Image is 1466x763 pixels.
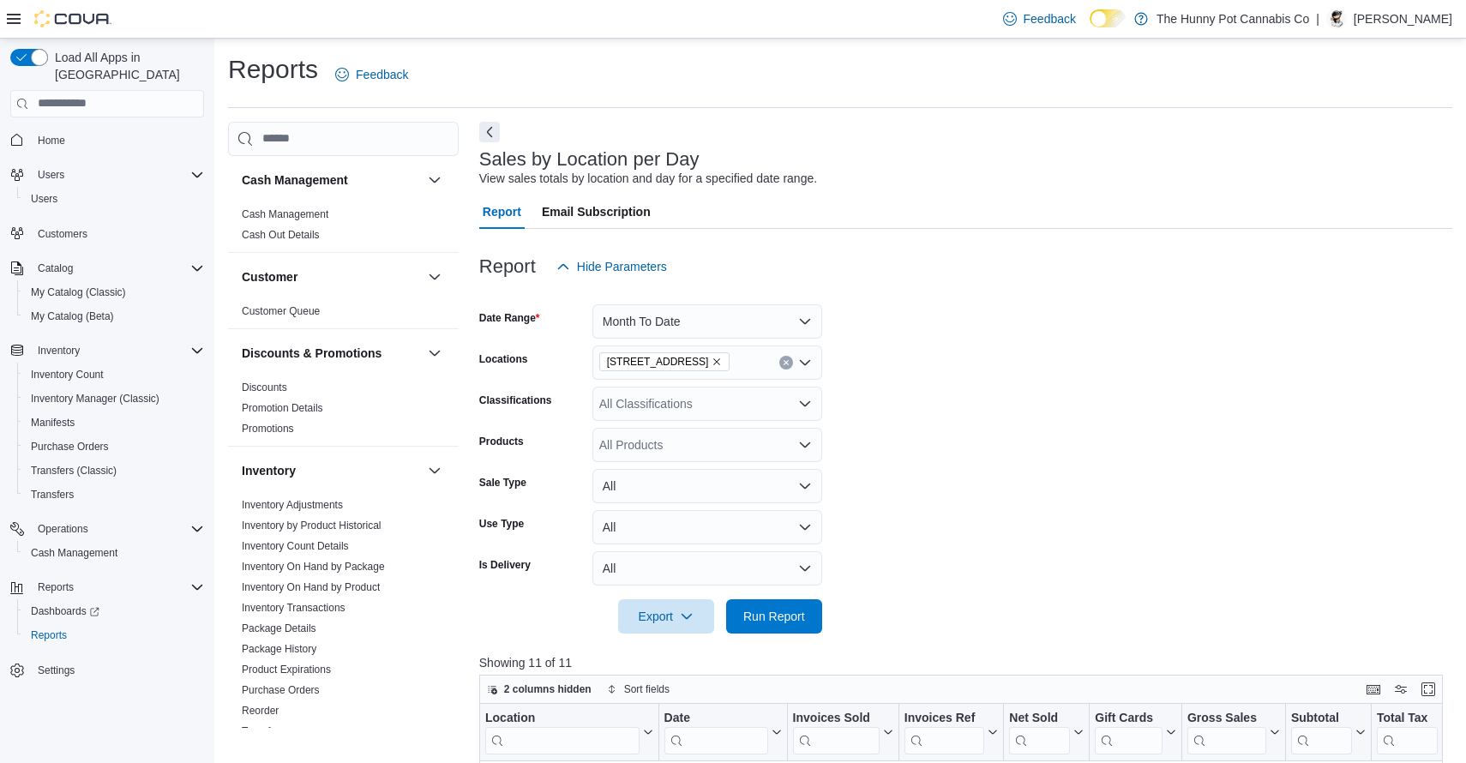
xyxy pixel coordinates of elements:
[228,204,459,252] div: Cash Management
[242,401,323,415] span: Promotion Details
[31,628,67,642] span: Reports
[792,710,879,754] div: Invoices Sold
[424,267,445,287] button: Customer
[1377,710,1438,754] div: Total Tax
[1009,710,1070,754] div: Net Sold
[3,339,211,363] button: Inventory
[31,416,75,430] span: Manifests
[24,601,106,622] a: Dashboards
[542,195,651,229] span: Email Subscription
[479,352,528,366] label: Locations
[242,498,343,512] span: Inventory Adjustments
[242,664,331,676] a: Product Expirations
[34,10,111,27] img: Cova
[479,170,817,188] div: View sales totals by location and day for a specified date range.
[31,546,117,560] span: Cash Management
[1291,710,1352,754] div: Subtotal
[24,543,204,563] span: Cash Management
[996,2,1083,36] a: Feedback
[1009,710,1070,726] div: Net Sold
[904,710,984,726] div: Invoices Ref
[31,440,109,454] span: Purchase Orders
[592,304,822,339] button: Month To Date
[592,551,822,586] button: All
[1363,679,1384,700] button: Keyboard shortcuts
[242,601,345,615] span: Inventory Transactions
[24,460,204,481] span: Transfers (Classic)
[1291,710,1352,726] div: Subtotal
[479,435,524,448] label: Products
[242,581,380,593] a: Inventory On Hand by Product
[17,459,211,483] button: Transfers (Classic)
[17,541,211,565] button: Cash Management
[3,256,211,280] button: Catalog
[31,224,94,244] a: Customers
[242,725,285,737] a: Transfers
[242,683,320,697] span: Purchase Orders
[3,517,211,541] button: Operations
[664,710,767,726] div: Date
[479,149,700,170] h3: Sales by Location per Day
[1090,9,1126,27] input: Dark Mode
[664,710,781,754] button: Date
[242,704,279,718] span: Reorder
[743,608,805,625] span: Run Report
[242,345,421,362] button: Discounts & Promotions
[242,423,294,435] a: Promotions
[1291,710,1366,754] button: Subtotal
[904,710,984,754] div: Invoices Ref
[24,189,64,209] a: Users
[242,381,287,394] span: Discounts
[798,397,812,411] button: Open list of options
[242,462,421,479] button: Inventory
[24,364,204,385] span: Inventory Count
[31,192,57,206] span: Users
[17,599,211,623] a: Dashboards
[242,663,331,676] span: Product Expirations
[24,460,123,481] a: Transfers (Classic)
[798,356,812,369] button: Open list of options
[24,436,116,457] a: Purchase Orders
[31,258,80,279] button: Catalog
[31,659,204,681] span: Settings
[479,394,552,407] label: Classifications
[31,258,204,279] span: Catalog
[1377,710,1451,754] button: Total Tax
[1187,710,1266,726] div: Gross Sales
[577,258,667,275] span: Hide Parameters
[242,345,382,362] h3: Discounts & Promotions
[17,435,211,459] button: Purchase Orders
[31,660,81,681] a: Settings
[607,353,709,370] span: [STREET_ADDRESS]
[38,227,87,241] span: Customers
[712,357,722,367] button: Remove 4036 Confederation Pkwy from selection in this group
[24,364,111,385] a: Inventory Count
[3,221,211,246] button: Customers
[31,340,87,361] button: Inventory
[726,599,822,634] button: Run Report
[1009,710,1084,754] button: Net Sold
[17,304,211,328] button: My Catalog (Beta)
[24,484,204,505] span: Transfers
[24,306,121,327] a: My Catalog (Beta)
[242,462,296,479] h3: Inventory
[424,170,445,190] button: Cash Management
[479,517,524,531] label: Use Type
[242,520,382,532] a: Inventory by Product Historical
[38,134,65,147] span: Home
[17,187,211,211] button: Users
[242,540,349,552] a: Inventory Count Details
[479,311,540,325] label: Date Range
[3,575,211,599] button: Reports
[628,599,704,634] span: Export
[31,488,74,502] span: Transfers
[242,208,328,220] a: Cash Management
[1316,9,1319,29] p: |
[24,306,204,327] span: My Catalog (Beta)
[24,412,204,433] span: Manifests
[242,724,285,738] span: Transfers
[424,460,445,481] button: Inventory
[592,469,822,503] button: All
[1187,710,1280,754] button: Gross Sales
[356,66,408,83] span: Feedback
